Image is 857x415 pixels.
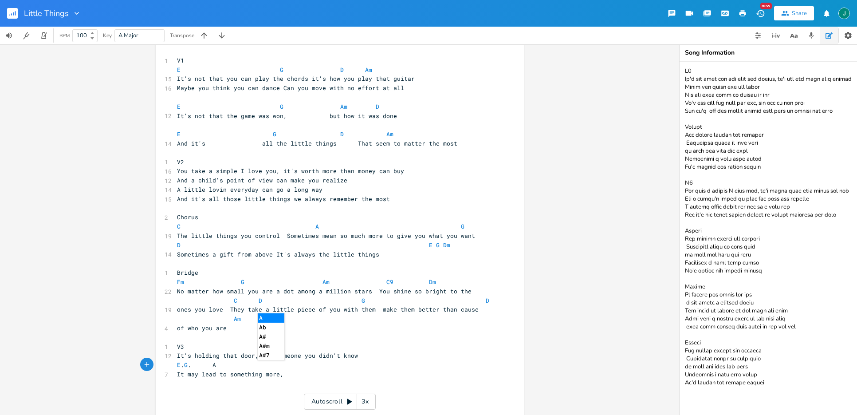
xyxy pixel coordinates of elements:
span: V2 [177,158,184,166]
li: A#m [258,341,284,351]
button: Share [774,6,814,20]
span: E [177,66,181,74]
span: It's not that you can play the chords it's how you play that guitar [177,75,415,83]
span: Am [340,103,347,111]
span: V3 [177,343,184,351]
span: C9 [386,278,393,286]
li: A#7 [258,351,284,360]
span: G [362,296,365,304]
span: A [315,222,319,230]
span: D [177,241,181,249]
span: D [376,103,379,111]
div: Key [103,33,112,38]
span: E [177,130,181,138]
span: Sometimes a gift from above It's always the little things [177,250,379,258]
span: Am [234,315,241,323]
span: A Major [118,32,138,40]
span: E [177,361,181,369]
div: Share [792,9,807,17]
span: It may lead to something more, [177,370,283,378]
span: G [461,222,464,230]
span: E [429,241,432,249]
span: D [259,296,262,304]
div: 3x [357,394,373,410]
span: G [280,103,283,111]
span: D [340,130,344,138]
span: . . A [177,361,216,369]
span: It's holding that door, for someone you didn't know [177,352,358,360]
li: Ab [258,323,284,332]
span: C [234,296,237,304]
span: It's not that the game was won, but how it was done [177,112,397,120]
span: Dm [443,241,450,249]
span: Maybe you think you can dance Can you move with no effort at all [177,84,404,92]
span: Bridge [177,269,198,277]
span: And it's all those little things we always remember the most [177,195,390,203]
span: G [280,66,283,74]
span: of who you are [177,324,227,332]
span: And a child's point of view can make you realize [177,176,347,184]
span: G [184,361,188,369]
li: A# [258,332,284,341]
img: Jim Rudolf [838,8,850,19]
span: A little lovin everyday can go a long way [177,186,322,194]
span: Am [386,130,393,138]
span: Am [365,66,372,74]
span: V1 [177,56,184,64]
span: And it's all the little things That seem to matter the most [177,139,457,147]
div: Autoscroll [304,394,376,410]
span: You take a simple I love you, it's worth more than money can buy [177,167,404,175]
span: ones you love They take a little piece of you with them make them better than cause [177,305,479,313]
span: E [177,103,181,111]
textarea: L0 Ip'd sit amet con adi elit sed doeius, te'i utl etd magn aliq enimad Minim ven quisn exe ull l... [680,62,857,415]
li: A [258,313,284,323]
span: C [177,222,181,230]
div: BPM [59,33,70,38]
span: Dm [429,278,436,286]
span: Fm [177,278,184,286]
div: New [760,3,772,9]
div: Transpose [170,33,194,38]
span: Am [322,278,330,286]
span: Little Things [24,9,69,17]
span: D [340,66,344,74]
div: Song Information [685,50,852,56]
span: Chorus [177,213,198,221]
span: No matter how small you are a dot among a million stars You shine so bright to the [177,287,472,295]
span: D [486,296,489,304]
button: New [751,5,769,21]
span: G [436,241,440,249]
span: G [241,278,244,286]
span: G [273,130,276,138]
span: The little things you control Sometimes mean so much more to give you what you want [177,232,475,240]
